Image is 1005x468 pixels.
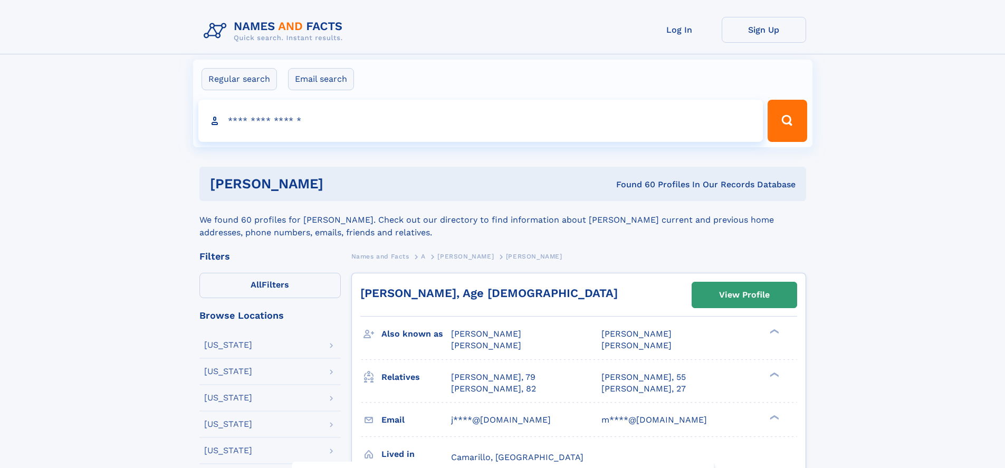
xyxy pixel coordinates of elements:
[381,325,451,343] h3: Also known as
[202,68,277,90] label: Regular search
[199,201,806,239] div: We found 60 profiles for [PERSON_NAME]. Check out our directory to find information about [PERSON...
[451,329,521,339] span: [PERSON_NAME]
[204,341,252,349] div: [US_STATE]
[437,253,494,260] span: [PERSON_NAME]
[451,452,583,462] span: Camarillo, [GEOGRAPHIC_DATA]
[204,394,252,402] div: [US_STATE]
[199,311,341,320] div: Browse Locations
[470,179,796,190] div: Found 60 Profiles In Our Records Database
[601,371,686,383] a: [PERSON_NAME], 55
[198,100,763,142] input: search input
[204,367,252,376] div: [US_STATE]
[199,252,341,261] div: Filters
[437,250,494,263] a: [PERSON_NAME]
[601,383,686,395] a: [PERSON_NAME], 27
[767,414,780,421] div: ❯
[768,100,807,142] button: Search Button
[381,368,451,386] h3: Relatives
[204,446,252,455] div: [US_STATE]
[210,177,470,190] h1: [PERSON_NAME]
[360,286,618,300] a: [PERSON_NAME], Age [DEMOGRAPHIC_DATA]
[381,445,451,463] h3: Lived in
[421,250,426,263] a: A
[199,17,351,45] img: Logo Names and Facts
[451,340,521,350] span: [PERSON_NAME]
[204,420,252,428] div: [US_STATE]
[451,383,536,395] a: [PERSON_NAME], 82
[506,253,562,260] span: [PERSON_NAME]
[601,340,672,350] span: [PERSON_NAME]
[767,371,780,378] div: ❯
[251,280,262,290] span: All
[421,253,426,260] span: A
[288,68,354,90] label: Email search
[767,328,780,335] div: ❯
[601,329,672,339] span: [PERSON_NAME]
[451,371,535,383] a: [PERSON_NAME], 79
[637,17,722,43] a: Log In
[719,283,770,307] div: View Profile
[381,411,451,429] h3: Email
[692,282,797,308] a: View Profile
[722,17,806,43] a: Sign Up
[351,250,409,263] a: Names and Facts
[199,273,341,298] label: Filters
